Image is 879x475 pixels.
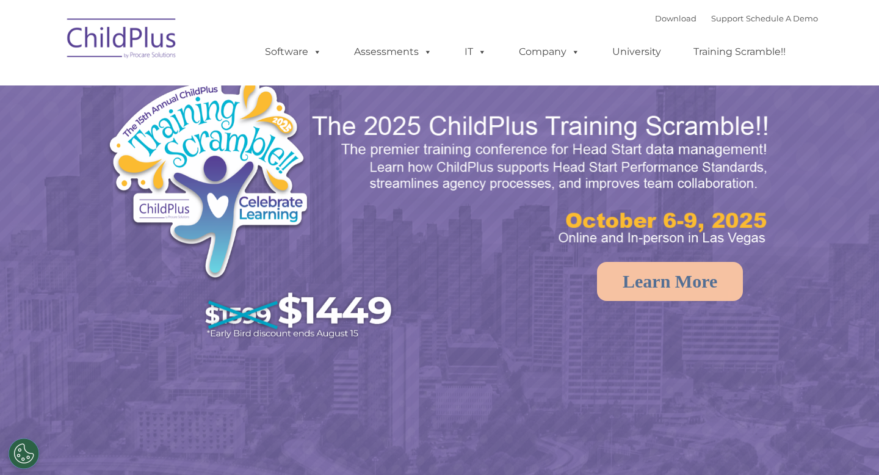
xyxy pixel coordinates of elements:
[655,13,818,23] font: |
[507,40,592,64] a: Company
[655,13,696,23] a: Download
[681,40,798,64] a: Training Scramble!!
[711,13,743,23] a: Support
[597,262,743,301] a: Learn More
[9,438,39,469] button: Cookies Settings
[600,40,673,64] a: University
[342,40,444,64] a: Assessments
[746,13,818,23] a: Schedule A Demo
[452,40,499,64] a: IT
[253,40,334,64] a: Software
[61,10,183,71] img: ChildPlus by Procare Solutions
